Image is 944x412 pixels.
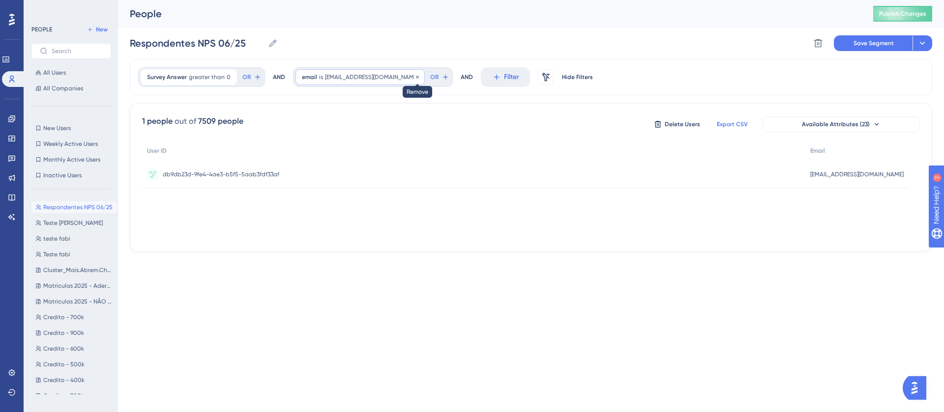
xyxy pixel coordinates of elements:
button: New [84,24,111,35]
span: Available Attributes (23) [802,120,870,128]
button: Credito - 900k [31,327,117,339]
span: 0 [227,73,231,81]
span: Hide Filters [562,73,593,81]
span: New [96,26,108,33]
span: Need Help? [23,2,61,14]
span: Credito - 700k [43,313,84,321]
span: teste fabi [43,235,70,243]
button: Cluster_Mais.Abrem.Chamados.Suporte [31,264,117,276]
div: out of [175,115,196,127]
span: OR [430,73,439,81]
button: Teste [PERSON_NAME] [31,217,117,229]
div: 7509 people [198,115,243,127]
button: Publish Changes [873,6,932,22]
span: Survey Answer [147,73,187,81]
button: Monthly Active Users [31,154,111,165]
button: Available Attributes (23) [763,116,920,132]
span: Weekly Active Users [43,140,98,148]
button: Credito - 300k [31,390,117,402]
span: All Companies [43,84,83,92]
button: Credito - 700k [31,311,117,323]
span: [EMAIL_ADDRESS][DOMAIN_NAME] [810,170,904,178]
button: Respondentes NPS 06/25 [31,201,117,213]
div: PEOPLE [31,26,52,33]
span: OR [242,73,251,81]
button: All Users [31,67,111,79]
span: Credito - 600k [43,345,84,353]
div: 2 [68,5,71,13]
button: Inactive Users [31,169,111,181]
span: Credito - 500k [43,360,85,368]
span: Publish Changes [879,10,926,18]
button: Credito - 400k [31,374,117,386]
span: Email [810,147,825,155]
span: Filter [504,71,519,83]
button: Hide Filters [561,69,593,85]
button: All Companies [31,82,111,94]
button: teste fabi [31,233,117,245]
span: Teste fabi [43,250,70,258]
button: Credito - 500k [31,358,117,370]
span: db9db23d-9fe4-4ae3-b5f5-5aab3fdf33af [163,170,279,178]
iframe: UserGuiding AI Assistant Launcher [903,373,932,403]
span: Inactive Users [43,171,82,179]
button: Delete Users [652,116,702,132]
input: Segment Name [130,36,264,50]
span: Export CSV [717,120,748,128]
span: Credito - 400k [43,376,85,384]
span: User ID [147,147,167,155]
span: [EMAIL_ADDRESS][DOMAIN_NAME] [325,73,418,81]
button: Matriculas 2025 - NÃO Aderentes [31,296,117,307]
span: is [319,73,323,81]
span: Cluster_Mais.Abrem.Chamados.Suporte [43,266,113,274]
span: Delete Users [665,120,700,128]
div: People [130,7,849,21]
span: email [302,73,317,81]
span: Respondentes NPS 06/25 [43,203,113,211]
span: New Users [43,124,71,132]
span: Credito - 300k [43,392,84,400]
button: Credito - 600k [31,343,117,355]
button: Filter [481,67,530,87]
div: AND [273,67,285,87]
button: Weekly Active Users [31,138,111,150]
span: Matriculas 2025 - Aderentes [43,282,113,290]
span: greater than [189,73,225,81]
div: 1 people [142,115,173,127]
button: OR [429,69,450,85]
button: New Users [31,122,111,134]
button: Matriculas 2025 - Aderentes [31,280,117,292]
div: AND [461,67,473,87]
span: Save Segment [854,39,894,47]
span: Teste [PERSON_NAME] [43,219,103,227]
input: Search [52,48,103,55]
span: All Users [43,69,66,77]
span: Monthly Active Users [43,156,100,164]
button: Teste fabi [31,248,117,260]
button: OR [241,69,263,85]
button: Export CSV [708,116,757,132]
span: Matriculas 2025 - NÃO Aderentes [43,298,113,305]
span: Credito - 900k [43,329,84,337]
button: Save Segment [834,35,913,51]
